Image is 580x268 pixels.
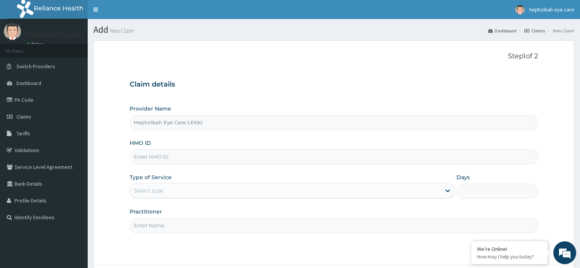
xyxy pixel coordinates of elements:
[130,208,162,215] label: Practitioner
[4,23,21,40] img: User Image
[16,80,41,87] span: Dashboard
[546,27,574,34] li: New Claim
[488,27,516,34] a: Dashboard
[477,254,542,260] p: How may I help you today?
[134,187,163,194] div: Select type
[524,27,545,34] a: Claims
[27,31,85,38] p: hephzibah eye care
[130,80,538,89] h3: Claim details
[477,246,542,252] div: We're Online!
[130,218,538,233] input: Enter Name
[93,25,574,35] h1: Add
[16,63,55,70] span: Switch Providers
[27,42,45,47] a: Online
[108,28,134,34] small: New Claim
[515,5,525,14] img: User Image
[130,149,538,164] input: Enter HMO ID
[16,130,30,137] span: Tariffs
[456,173,470,181] label: Days
[130,105,171,112] label: Provider Name
[16,113,31,120] span: Claims
[130,52,538,61] p: Step 1 of 2
[130,139,151,147] label: HMO ID
[529,6,574,13] span: hephzibah eye care
[130,173,172,181] label: Type of Service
